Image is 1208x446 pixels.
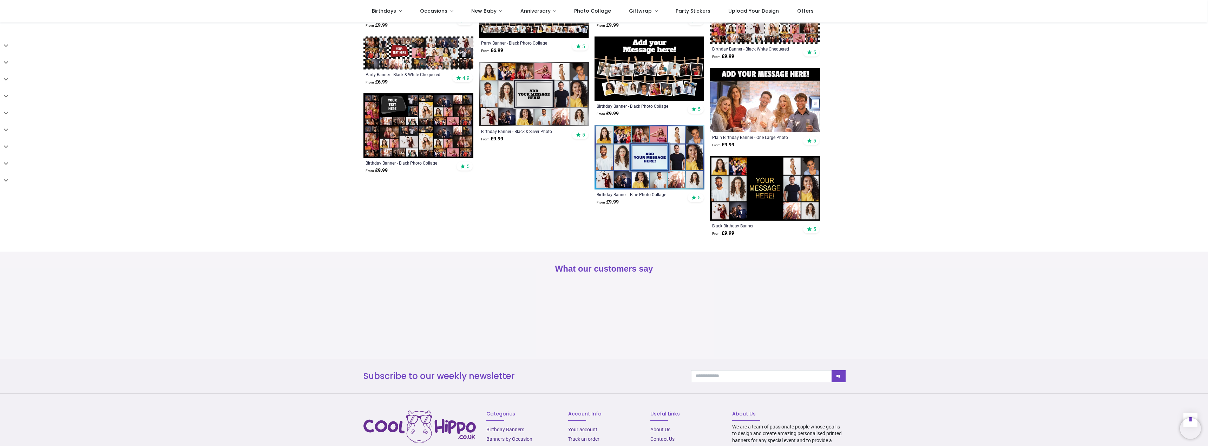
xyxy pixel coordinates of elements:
span: Occasions [420,7,447,14]
a: Birthday Banner - Black & Silver Photo Collage [481,128,566,134]
a: Track an order [568,436,599,442]
strong: £ 9.99 [366,22,388,29]
a: Birthday Banner - Black Photo Collage [366,160,450,166]
span: From [712,55,721,59]
strong: £ 9.99 [481,135,503,142]
span: From [712,232,721,235]
strong: £ 6.99 [366,79,388,86]
span: Photo Collage [574,7,611,14]
h6: Categories [486,411,558,418]
h2: What our customers say [363,263,845,275]
span: 5 [813,226,816,232]
span: Giftwrap [629,7,652,14]
h3: Subscribe to our weekly newsletter [363,370,681,382]
strong: £ 9.99 [712,230,734,237]
span: From [597,24,605,27]
span: From [366,169,374,173]
span: 4.9 [462,75,470,81]
a: Your account [568,427,597,432]
span: From [597,112,605,116]
strong: £ 6.99 [481,47,503,54]
img: Personalised Birthday Backdrop Banner - Black & Silver Photo Collage - 16 Photo Upload [479,62,589,126]
img: Personalised Black Birthday Backdrop Banner - 12 Photo Upload [710,156,820,221]
span: Anniversary [520,7,551,14]
iframe: Brevo live chat [1180,418,1201,439]
span: 5 [582,132,585,138]
strong: £ 9.99 [597,199,619,206]
a: Black Birthday Banner [712,223,797,228]
a: Birthday Banner - Black Photo Collage [597,103,681,109]
a: Banners by Occasion [486,436,532,442]
span: 5 [582,43,585,49]
a: Party Banner - Black Photo Collage [481,40,566,46]
span: Party Stickers [676,7,710,14]
a: About Us​ [650,427,670,432]
span: From [366,24,374,27]
span: 5 [813,138,816,144]
h6: About Us [732,411,845,418]
img: Personalised Party Banner - Black & White Chequered Photo Collage - 30 Photos [363,36,473,69]
a: Birthday Banner - Black White Chequered Photo Collage [712,46,797,52]
strong: £ 9.99 [597,22,619,29]
img: Personalised Birthday Backdrop Banner - Black Photo Collage - 17 Photo Upload [595,36,704,101]
span: 5 [698,194,701,201]
a: Contact Us [650,436,675,442]
img: Personalised Birthday Backdrop Banner - Black Photo Collage - Add Text & 48 Photo [363,93,473,158]
a: Birthday Banner - Blue Photo Collage [597,192,681,197]
span: Upload Your Design [728,7,779,14]
a: Birthday Banners [486,427,524,432]
span: From [481,49,490,53]
span: From [366,80,374,84]
span: 5 [698,106,701,112]
span: Birthdays [372,7,396,14]
img: Personalised Birthday Backdrop Banner - Blue Photo Collage - 16 Photo Upload [595,125,704,189]
span: From [481,137,490,141]
strong: £ 9.99 [366,167,388,174]
a: Plain Birthday Banner - One Large Photo [712,134,797,140]
img: Personalised Plain Birthday Backdrop Banner - One Large Photo - Add Text [710,68,820,132]
span: From [712,143,721,147]
span: 5 [467,163,470,169]
span: From [597,200,605,204]
h6: Account Info [568,411,639,418]
strong: £ 9.99 [597,110,619,117]
span: 5 [813,49,816,55]
a: Party Banner - Black & White Chequered Photo Collage [366,72,450,77]
strong: £ 9.99 [712,53,734,60]
span: New Baby [471,7,497,14]
span: Offers [797,7,814,14]
strong: £ 9.99 [712,141,734,148]
h6: Useful Links [650,411,722,418]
